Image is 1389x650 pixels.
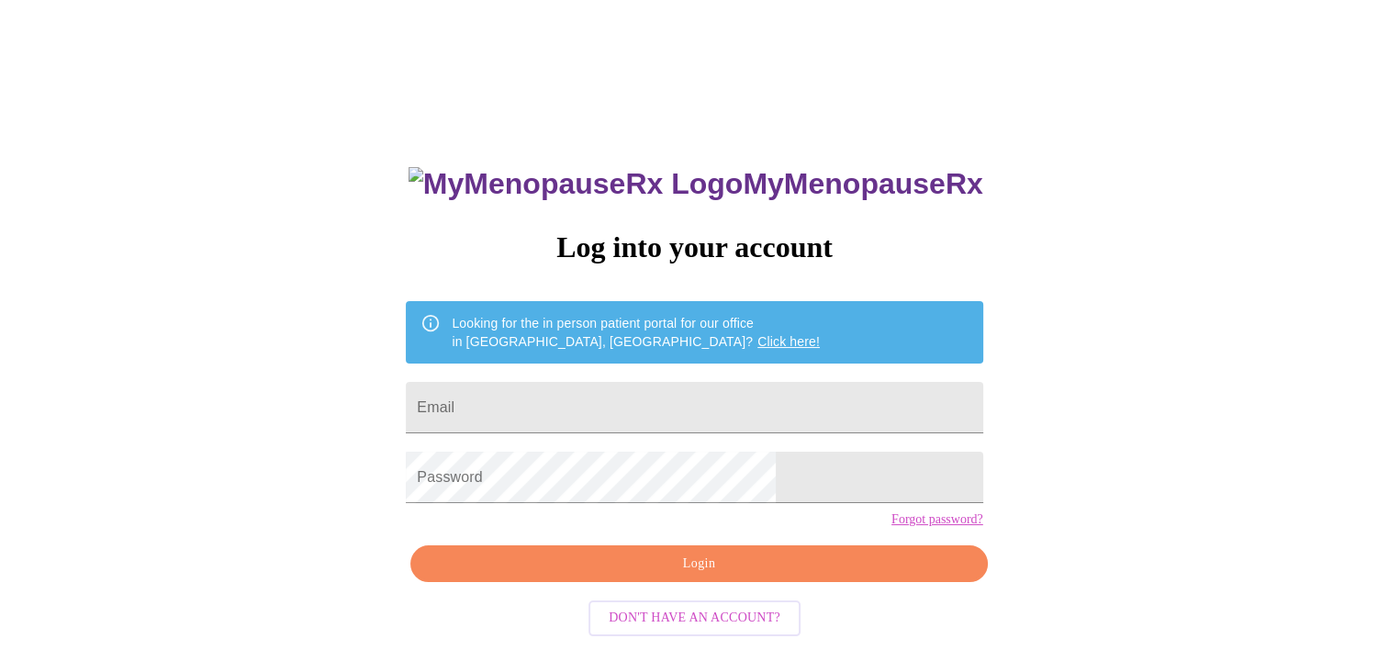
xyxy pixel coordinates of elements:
span: Login [431,553,966,576]
img: MyMenopauseRx Logo [409,167,743,201]
a: Click here! [757,334,820,349]
a: Don't have an account? [584,609,805,624]
button: Login [410,545,987,583]
div: Looking for the in person patient portal for our office in [GEOGRAPHIC_DATA], [GEOGRAPHIC_DATA]? [452,307,820,358]
button: Don't have an account? [588,600,801,636]
h3: Log into your account [406,230,982,264]
a: Forgot password? [891,512,983,527]
h3: MyMenopauseRx [409,167,983,201]
span: Don't have an account? [609,607,780,630]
